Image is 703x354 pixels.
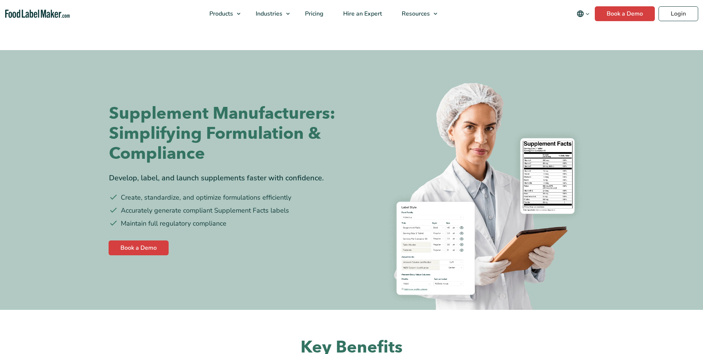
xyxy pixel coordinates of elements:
[109,219,346,229] li: Maintain full regulatory compliance
[109,240,169,255] a: Book a Demo
[109,173,346,184] div: Develop, label, and launch supplements faster with confidence.
[253,10,283,18] span: Industries
[659,6,698,21] a: Login
[341,10,383,18] span: Hire an Expert
[399,10,431,18] span: Resources
[109,104,346,164] h1: Supplement Manufacturers: Simplifying Formulation & Compliance
[109,206,346,216] li: Accurately generate compliant Supplement Facts labels
[109,193,346,203] li: Create, standardize, and optimize formulations efficiently
[5,10,70,18] a: Food Label Maker homepage
[595,6,655,21] a: Book a Demo
[303,10,324,18] span: Pricing
[207,10,234,18] span: Products
[571,6,595,21] button: Change language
